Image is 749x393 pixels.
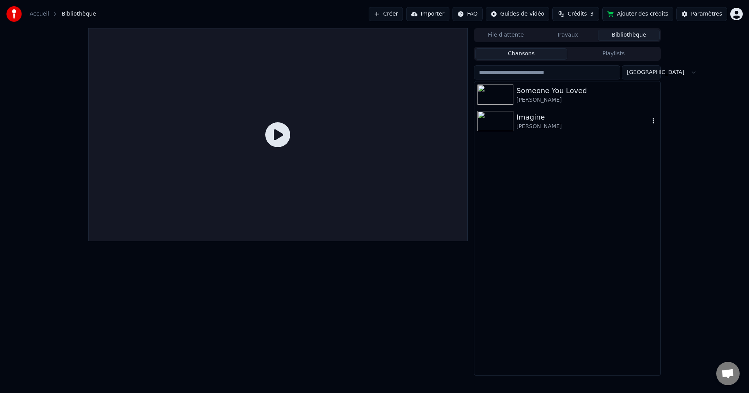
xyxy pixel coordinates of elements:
button: Importer [406,7,449,21]
button: Guides de vidéo [486,7,549,21]
button: Paramètres [676,7,727,21]
div: Someone You Loved [516,85,657,96]
button: Crédits3 [552,7,599,21]
div: Ouvrir le chat [716,362,740,385]
img: youka [6,6,22,22]
nav: breadcrumb [30,10,96,18]
button: Créer [369,7,403,21]
span: Crédits [568,10,587,18]
span: 3 [590,10,594,18]
button: FAQ [453,7,483,21]
a: Accueil [30,10,49,18]
span: Bibliothèque [62,10,96,18]
span: [GEOGRAPHIC_DATA] [627,69,684,76]
div: [PERSON_NAME] [516,96,657,104]
button: Bibliothèque [598,30,660,41]
div: Paramètres [691,10,722,18]
div: [PERSON_NAME] [516,123,650,130]
button: File d'attente [475,30,537,41]
button: Playlists [567,48,660,60]
button: Chansons [475,48,568,60]
button: Travaux [537,30,598,41]
div: Imagine [516,112,650,123]
button: Ajouter des crédits [602,7,673,21]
